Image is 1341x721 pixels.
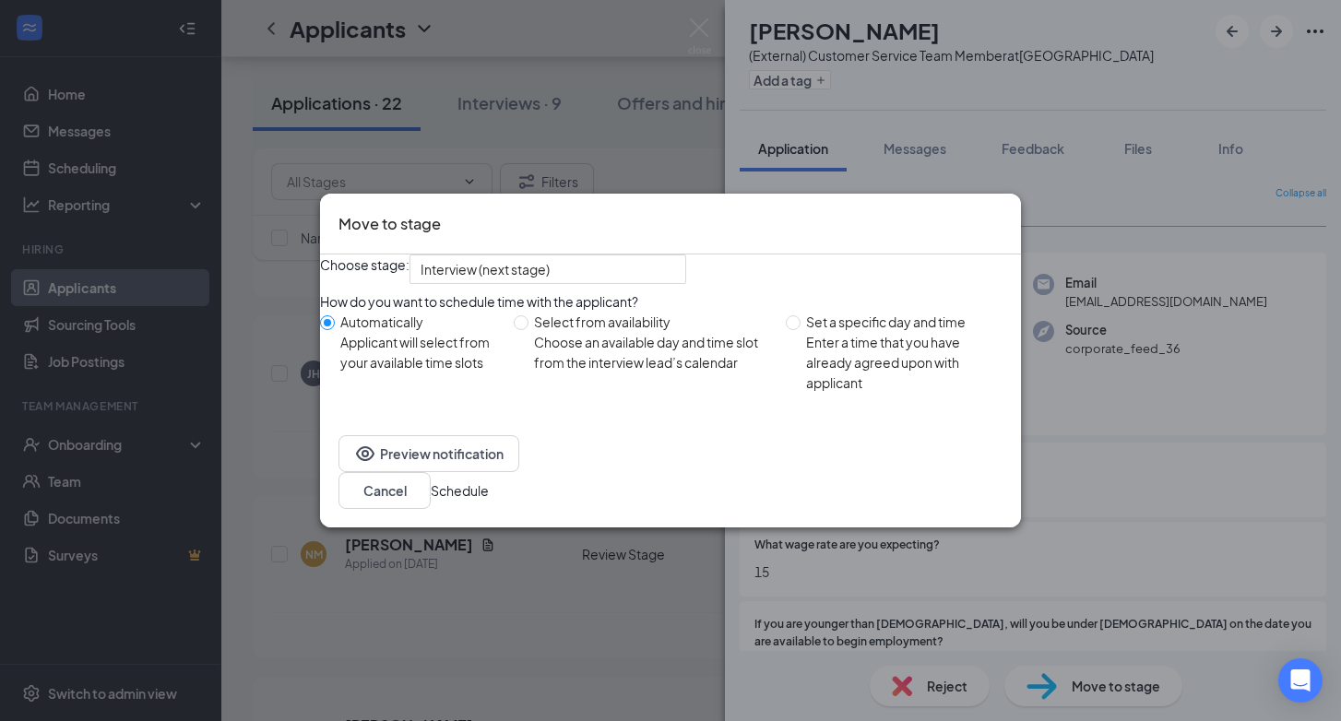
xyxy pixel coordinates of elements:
div: Set a specific day and time [806,312,1006,332]
div: Open Intercom Messenger [1278,658,1323,703]
button: EyePreview notification [338,435,519,472]
div: Automatically [340,312,499,332]
div: Choose an available day and time slot from the interview lead’s calendar [534,332,771,372]
h3: Move to stage [338,212,441,236]
button: Cancel [338,472,431,509]
span: Choose stage: [320,254,409,284]
span: Interview (next stage) [421,255,550,283]
button: Schedule [431,480,489,501]
div: Applicant will select from your available time slots [340,332,499,372]
div: How do you want to schedule time with the applicant? [320,291,1021,312]
div: Enter a time that you have already agreed upon with applicant [806,332,1006,393]
div: Select from availability [534,312,771,332]
svg: Eye [354,443,376,465]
